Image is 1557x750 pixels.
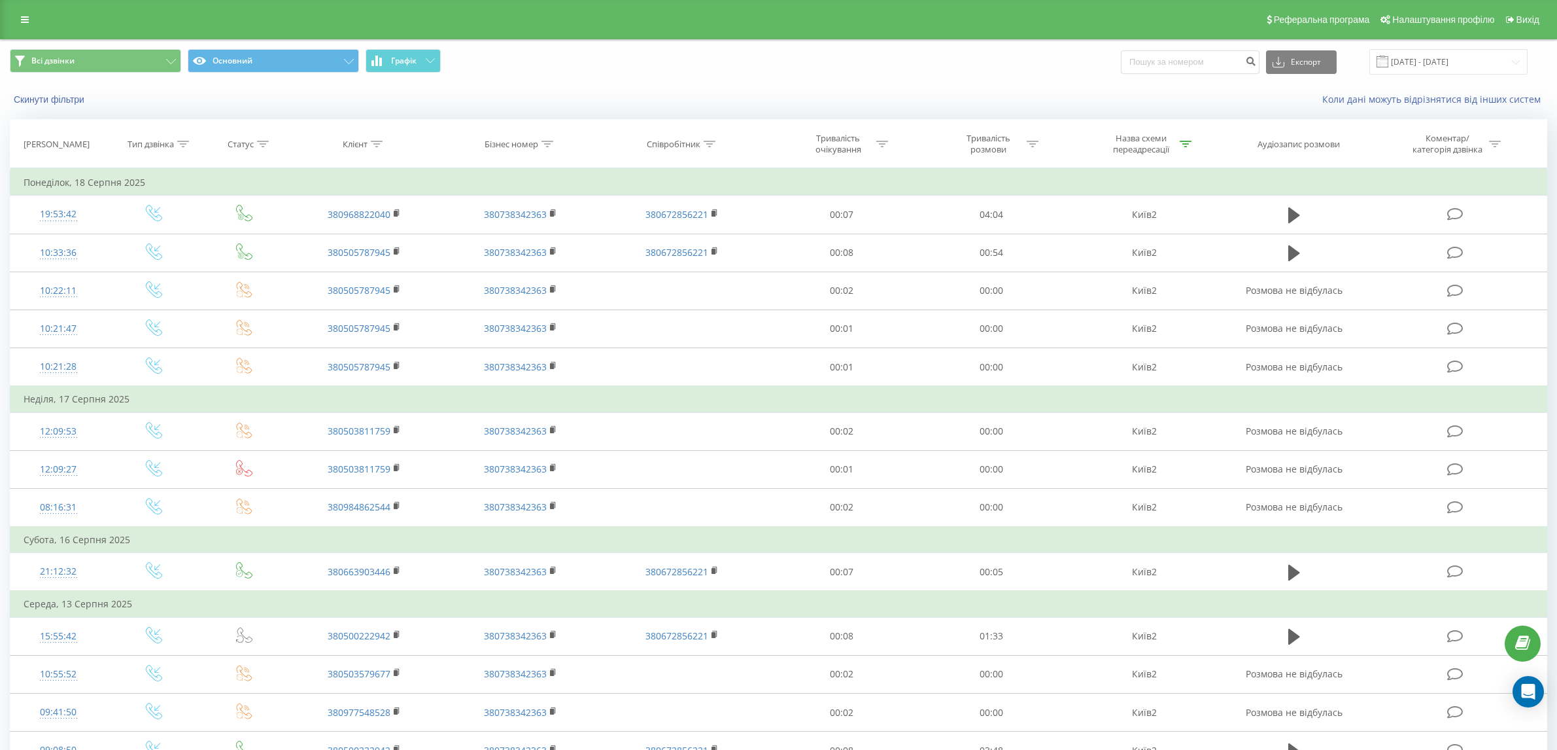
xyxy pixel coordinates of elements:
[1106,133,1176,155] div: Назва схеми переадресації
[766,450,916,488] td: 00:01
[1067,488,1223,527] td: Київ2
[1067,310,1223,348] td: Київ2
[485,139,538,150] div: Бізнес номер
[366,49,441,73] button: Графік
[484,246,547,259] a: 380738342363
[645,630,708,642] a: 380672856221
[1274,14,1370,25] span: Реферальна програма
[766,412,916,450] td: 00:02
[645,565,708,578] a: 380672856221
[10,386,1547,412] td: Неділя, 17 Серпня 2025
[1067,450,1223,488] td: Київ2
[24,139,90,150] div: [PERSON_NAME]
[10,527,1547,553] td: Субота, 16 Серпня 2025
[953,133,1023,155] div: Тривалість розмови
[1246,706,1343,719] span: Розмова не відбулась
[328,630,390,642] a: 380500222942
[647,139,700,150] div: Співробітник
[1067,234,1223,272] td: Київ2
[24,419,93,444] div: 12:09:53
[24,457,93,482] div: 12:09:27
[1246,463,1343,475] span: Розмова не відбулась
[766,348,916,387] td: 00:01
[1258,139,1340,150] div: Аудіозапис розмови
[1322,93,1547,105] a: Коли дані можуть відрізнятися вiд інших систем
[766,196,916,234] td: 00:07
[1067,412,1223,450] td: Київ2
[328,208,390,221] a: 380968822040
[1246,322,1343,334] span: Розмова не відбулась
[766,488,916,527] td: 00:02
[484,501,547,513] a: 380738342363
[484,425,547,437] a: 380738342363
[328,706,390,719] a: 380977548528
[766,655,916,693] td: 00:02
[24,354,93,380] div: 10:21:28
[1121,50,1259,74] input: Пошук за номером
[328,361,390,373] a: 380505787945
[484,668,547,680] a: 380738342363
[24,495,93,520] div: 08:16:31
[128,139,174,150] div: Тип дзвінка
[10,591,1547,617] td: Середа, 13 Серпня 2025
[1246,668,1343,680] span: Розмова не відбулась
[916,412,1066,450] td: 00:00
[1266,50,1337,74] button: Експорт
[484,630,547,642] a: 380738342363
[1067,553,1223,592] td: Київ2
[1067,348,1223,387] td: Київ2
[916,450,1066,488] td: 00:00
[24,662,93,687] div: 10:55:52
[24,202,93,227] div: 19:53:42
[1067,655,1223,693] td: Київ2
[343,139,368,150] div: Клієнт
[228,139,254,150] div: Статус
[328,322,390,334] a: 380505787945
[328,284,390,296] a: 380505787945
[916,617,1066,655] td: 01:33
[31,56,75,66] span: Всі дзвінки
[10,170,1547,196] td: Понеділок, 18 Серпня 2025
[24,316,93,342] div: 10:21:47
[916,488,1066,527] td: 00:00
[10,94,91,105] button: Скинути фільтри
[1067,617,1223,655] td: Київ2
[1516,14,1539,25] span: Вихід
[328,501,390,513] a: 380984862544
[484,706,547,719] a: 380738342363
[328,565,390,578] a: 380663903446
[24,559,93,584] div: 21:12:32
[484,565,547,578] a: 380738342363
[916,655,1066,693] td: 00:00
[484,361,547,373] a: 380738342363
[766,617,916,655] td: 00:08
[916,196,1066,234] td: 04:04
[24,278,93,304] div: 10:22:11
[484,208,547,221] a: 380738342363
[766,553,916,592] td: 00:07
[188,49,359,73] button: Основний
[328,246,390,259] a: 380505787945
[24,624,93,649] div: 15:55:42
[916,272,1066,310] td: 00:00
[766,310,916,348] td: 00:01
[1246,501,1343,513] span: Розмова не відбулась
[1246,361,1343,373] span: Розмова не відбулась
[766,234,916,272] td: 00:08
[10,49,181,73] button: Всі дзвінки
[328,463,390,475] a: 380503811759
[803,133,873,155] div: Тривалість очікування
[916,310,1066,348] td: 00:00
[328,668,390,680] a: 380503579677
[484,322,547,334] a: 380738342363
[1067,272,1223,310] td: Київ2
[1392,14,1494,25] span: Налаштування профілю
[24,240,93,266] div: 10:33:36
[328,425,390,437] a: 380503811759
[766,694,916,732] td: 00:02
[916,348,1066,387] td: 00:00
[645,246,708,259] a: 380672856221
[1067,196,1223,234] td: Київ2
[766,272,916,310] td: 00:02
[645,208,708,221] a: 380672856221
